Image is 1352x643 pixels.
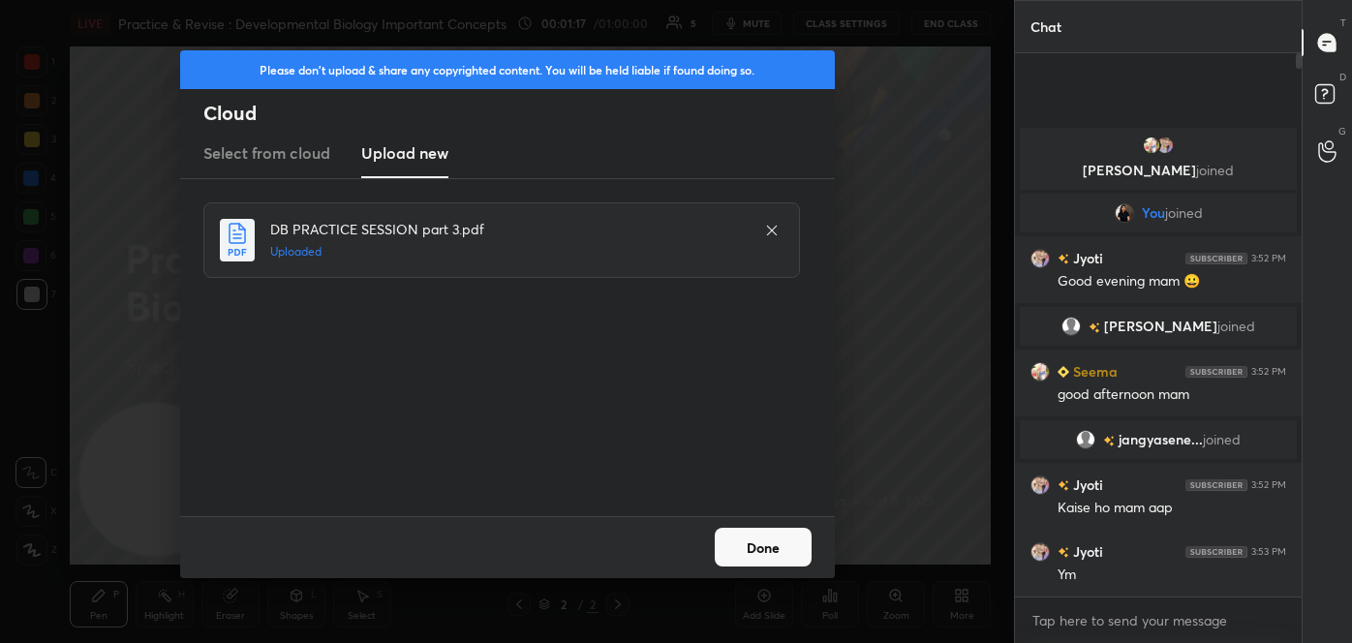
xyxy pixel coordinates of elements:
[1030,542,1050,562] img: e8ba785e28cc435d9d7c386c960b9786.jpg
[1069,361,1118,382] h6: Seema
[1203,432,1241,447] span: joined
[1069,475,1103,495] h6: Jyoti
[1058,566,1286,585] div: Ym
[270,243,745,260] h5: Uploaded
[1015,1,1077,52] p: Chat
[1069,248,1103,268] h6: Jyoti
[1058,254,1069,264] img: no-rating-badge.077c3623.svg
[1030,362,1050,382] img: 7685cc8b77d64c7e8ca73c5bf021f929.jpg
[1031,163,1285,178] p: [PERSON_NAME]
[1058,385,1286,405] div: good afternoon mam
[1251,479,1286,491] div: 3:52 PM
[1251,546,1286,558] div: 3:53 PM
[1185,479,1247,491] img: 4P8fHbbgJtejmAAAAAElFTkSuQmCC
[1030,475,1050,495] img: e8ba785e28cc435d9d7c386c960b9786.jpg
[1058,547,1069,558] img: no-rating-badge.077c3623.svg
[1058,499,1286,518] div: Kaise ho mam aap
[1155,136,1175,155] img: e8ba785e28cc435d9d7c386c960b9786.jpg
[270,219,745,239] h4: DB PRACTICE SESSION part 3.pdf
[1030,249,1050,268] img: e8ba785e28cc435d9d7c386c960b9786.jpg
[1185,546,1247,558] img: 4P8fHbbgJtejmAAAAAElFTkSuQmCC
[1058,272,1286,291] div: Good evening mam 😀
[1196,161,1234,179] span: joined
[1185,366,1247,378] img: 4P8fHbbgJtejmAAAAAElFTkSuQmCC
[1142,136,1161,155] img: 7685cc8b77d64c7e8ca73c5bf021f929.jpg
[1115,203,1134,223] img: 6bf88ee675354f0ea61b4305e64abb13.jpg
[1058,480,1069,491] img: no-rating-badge.077c3623.svg
[1251,366,1286,378] div: 3:52 PM
[1069,541,1103,562] h6: Jyoti
[715,528,812,566] button: Done
[1251,253,1286,264] div: 3:52 PM
[1338,124,1346,138] p: G
[1089,322,1100,333] img: no-rating-badge.077c3623.svg
[1104,319,1217,334] span: [PERSON_NAME]
[1103,436,1115,446] img: no-rating-badge.077c3623.svg
[203,101,835,126] h2: Cloud
[1061,317,1081,336] img: default.png
[1217,319,1255,334] span: joined
[180,50,835,89] div: Please don't upload & share any copyrighted content. You will be held liable if found doing so.
[1340,15,1346,30] p: T
[1165,205,1203,221] span: joined
[1076,430,1095,449] img: default.png
[1058,366,1069,378] img: Learner_Badge_beginner_1_8b307cf2a0.svg
[1119,432,1203,447] span: jangyasene...
[1339,70,1346,84] p: D
[361,141,448,165] h3: Upload new
[1015,124,1302,597] div: grid
[1185,253,1247,264] img: 4P8fHbbgJtejmAAAAAElFTkSuQmCC
[1142,205,1165,221] span: You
